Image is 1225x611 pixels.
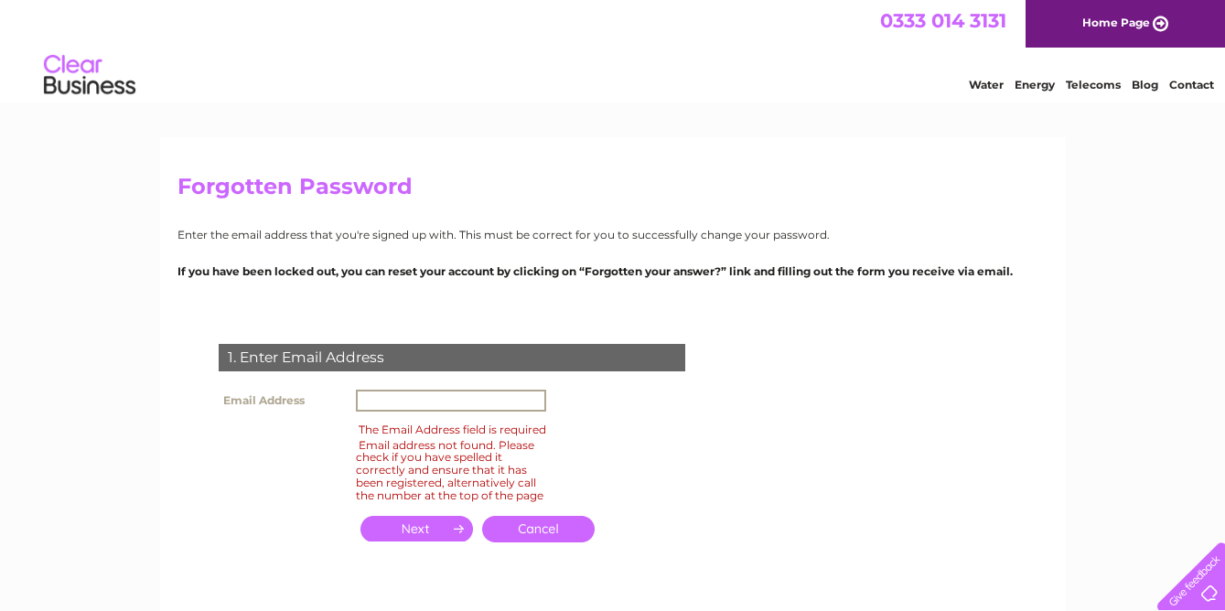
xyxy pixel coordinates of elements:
[214,385,351,416] th: Email Address
[1169,78,1214,91] a: Contact
[482,516,595,542] a: Cancel
[177,226,1048,243] p: Enter the email address that you're signed up with. This must be correct for you to successfully ...
[1015,78,1055,91] a: Energy
[1066,78,1121,91] a: Telecoms
[1132,78,1158,91] a: Blog
[177,174,1048,209] h2: Forgotten Password
[969,78,1004,91] a: Water
[356,435,546,505] div: Email address not found. Please check if you have spelled it correctly and ensure that it has bee...
[219,344,685,371] div: 1. Enter Email Address
[880,9,1006,32] a: 0333 014 3131
[359,423,546,436] span: The Email Address field is required
[43,48,136,103] img: logo.png
[181,10,1046,89] div: Clear Business is a trading name of Verastar Limited (registered in [GEOGRAPHIC_DATA] No. 3667643...
[177,263,1048,280] p: If you have been locked out, you can reset your account by clicking on “Forgotten your answer?” l...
